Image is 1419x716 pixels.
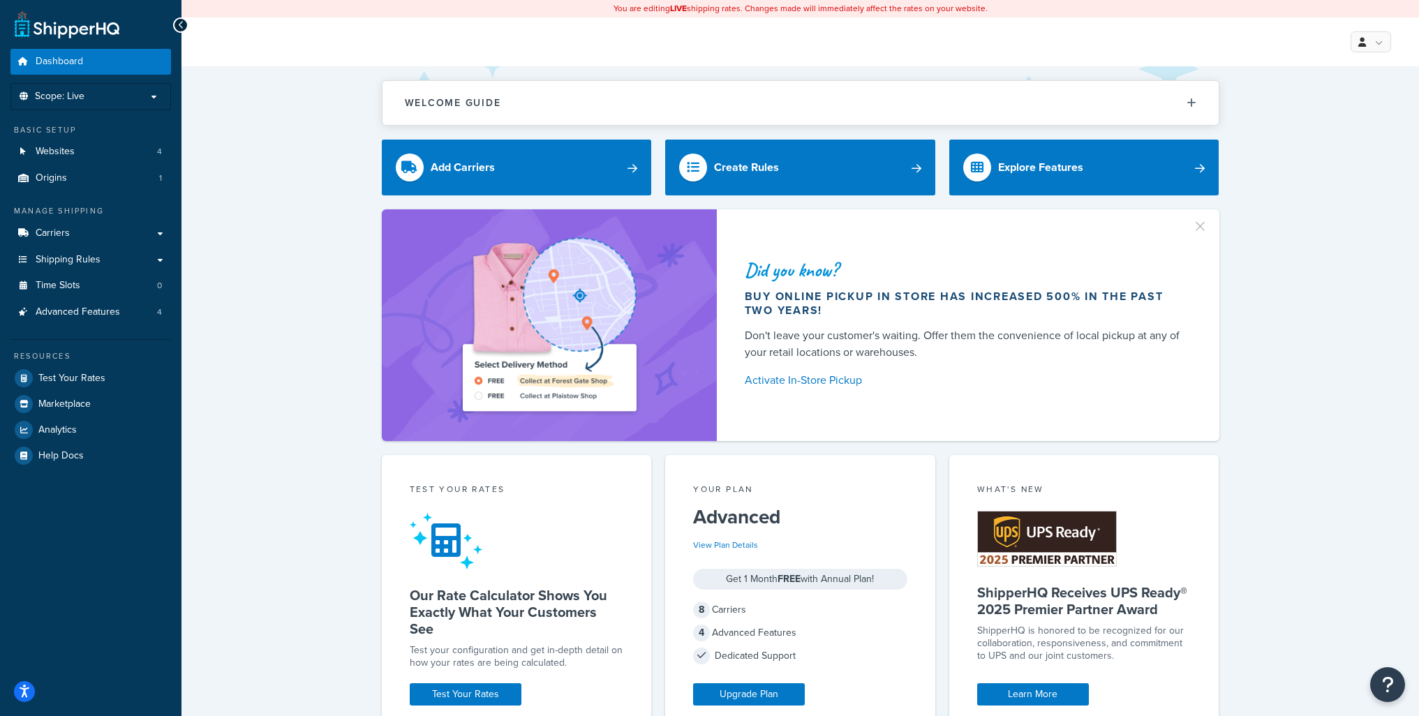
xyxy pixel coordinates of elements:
[693,646,907,666] div: Dedicated Support
[745,260,1186,280] div: Did you know?
[10,443,171,468] a: Help Docs
[35,91,84,103] span: Scope: Live
[36,172,67,184] span: Origins
[36,146,75,158] span: Websites
[431,158,495,177] div: Add Carriers
[693,569,907,590] div: Get 1 Month with Annual Plan!
[10,273,171,299] li: Time Slots
[693,506,907,528] h5: Advanced
[38,450,84,462] span: Help Docs
[745,290,1186,318] div: Buy online pickup in store has increased 500% in the past two years!
[10,299,171,325] li: Advanced Features
[10,139,171,165] a: Websites4
[36,280,80,292] span: Time Slots
[977,683,1089,706] a: Learn More
[38,373,105,385] span: Test Your Rates
[1370,667,1405,702] button: Open Resource Center
[10,165,171,191] a: Origins1
[10,139,171,165] li: Websites
[423,230,676,420] img: ad-shirt-map-b0359fc47e01cab431d101c4b569394f6a03f54285957d908178d52f29eb9668.png
[693,600,907,620] div: Carriers
[745,371,1186,390] a: Activate In-Store Pickup
[670,2,687,15] b: LIVE
[665,140,935,195] a: Create Rules
[405,98,501,108] h2: Welcome Guide
[10,366,171,391] a: Test Your Rates
[157,280,162,292] span: 0
[157,146,162,158] span: 4
[693,539,758,551] a: View Plan Details
[10,417,171,442] a: Analytics
[38,398,91,410] span: Marketplace
[10,221,171,246] a: Carriers
[382,81,1219,125] button: Welcome Guide
[36,228,70,239] span: Carriers
[36,306,120,318] span: Advanced Features
[10,391,171,417] a: Marketplace
[10,49,171,75] a: Dashboard
[693,602,710,618] span: 8
[693,625,710,641] span: 4
[410,483,624,499] div: Test your rates
[10,350,171,362] div: Resources
[778,572,801,586] strong: FREE
[693,683,805,706] a: Upgrade Plan
[10,124,171,136] div: Basic Setup
[36,56,83,68] span: Dashboard
[157,306,162,318] span: 4
[949,140,1219,195] a: Explore Features
[36,254,101,266] span: Shipping Rules
[977,625,1191,662] p: ShipperHQ is honored to be recognized for our collaboration, responsiveness, and commitment to UP...
[410,587,624,637] h5: Our Rate Calculator Shows You Exactly What Your Customers See
[998,158,1083,177] div: Explore Features
[10,299,171,325] a: Advanced Features4
[745,327,1186,361] div: Don't leave your customer's waiting. Offer them the convenience of local pickup at any of your re...
[10,273,171,299] a: Time Slots0
[693,483,907,499] div: Your Plan
[10,165,171,191] li: Origins
[10,247,171,273] a: Shipping Rules
[977,584,1191,618] h5: ShipperHQ Receives UPS Ready® 2025 Premier Partner Award
[382,140,652,195] a: Add Carriers
[410,644,624,669] div: Test your configuration and get in-depth detail on how your rates are being calculated.
[977,483,1191,499] div: What's New
[693,623,907,643] div: Advanced Features
[714,158,779,177] div: Create Rules
[159,172,162,184] span: 1
[10,205,171,217] div: Manage Shipping
[410,683,521,706] a: Test Your Rates
[38,424,77,436] span: Analytics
